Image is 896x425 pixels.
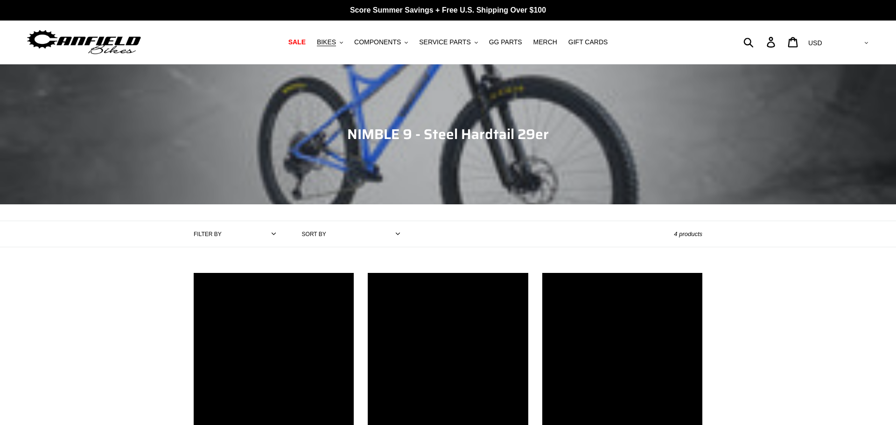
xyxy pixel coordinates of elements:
[489,38,522,46] span: GG PARTS
[484,36,527,49] a: GG PARTS
[564,36,613,49] a: GIFT CARDS
[350,36,413,49] button: COMPONENTS
[674,230,702,237] span: 4 products
[568,38,608,46] span: GIFT CARDS
[749,32,772,52] input: Search
[317,38,336,46] span: BIKES
[302,230,326,238] label: Sort by
[414,36,482,49] button: SERVICE PARTS
[419,38,470,46] span: SERVICE PARTS
[312,36,348,49] button: BIKES
[533,38,557,46] span: MERCH
[354,38,401,46] span: COMPONENTS
[26,28,142,57] img: Canfield Bikes
[347,123,549,145] span: NIMBLE 9 - Steel Hardtail 29er
[288,38,306,46] span: SALE
[194,230,222,238] label: Filter by
[284,36,310,49] a: SALE
[529,36,562,49] a: MERCH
